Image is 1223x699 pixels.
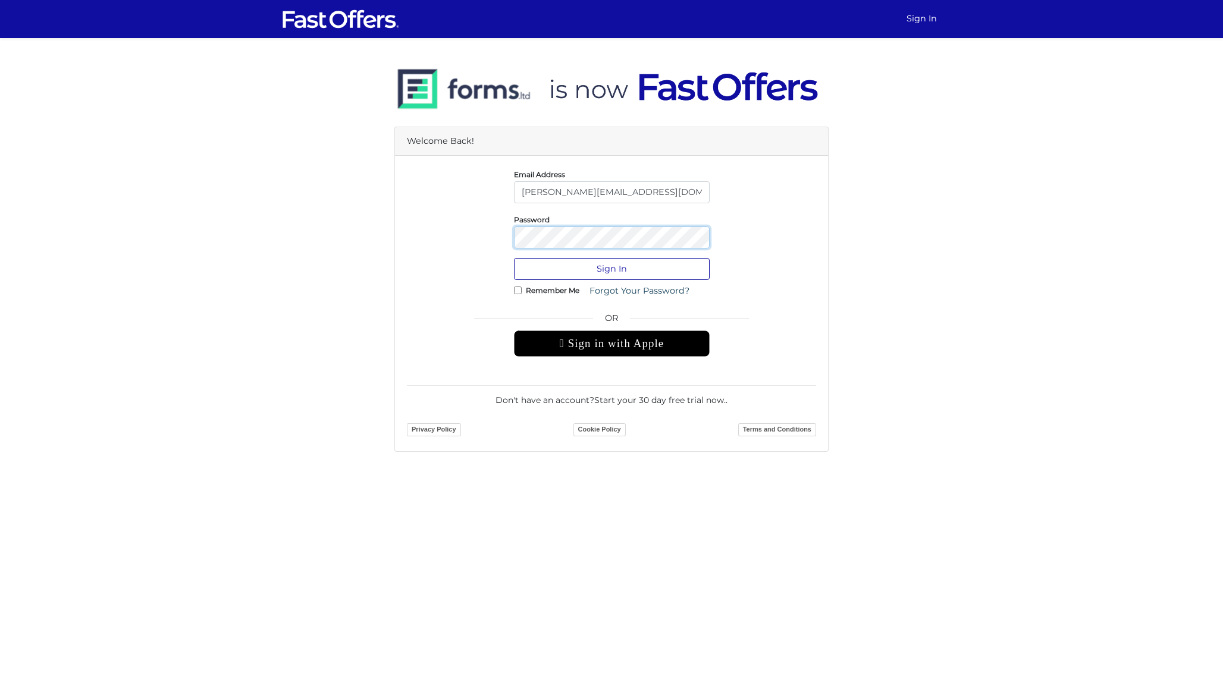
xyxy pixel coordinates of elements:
[573,423,626,436] a: Cookie Policy
[395,127,828,156] div: Welcome Back!
[738,423,816,436] a: Terms and Conditions
[514,218,550,221] label: Password
[514,330,710,357] div: Sign in with Apple
[594,395,726,405] a: Start your 30 day free trial now.
[514,258,710,280] button: Sign In
[526,289,579,292] label: Remember Me
[407,423,461,436] a: Privacy Policy
[582,280,697,302] a: Forgot Your Password?
[514,181,710,203] input: E-Mail
[514,173,565,176] label: Email Address
[407,385,816,407] div: Don't have an account? .
[514,311,710,330] span: OR
[902,7,942,30] a: Sign In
